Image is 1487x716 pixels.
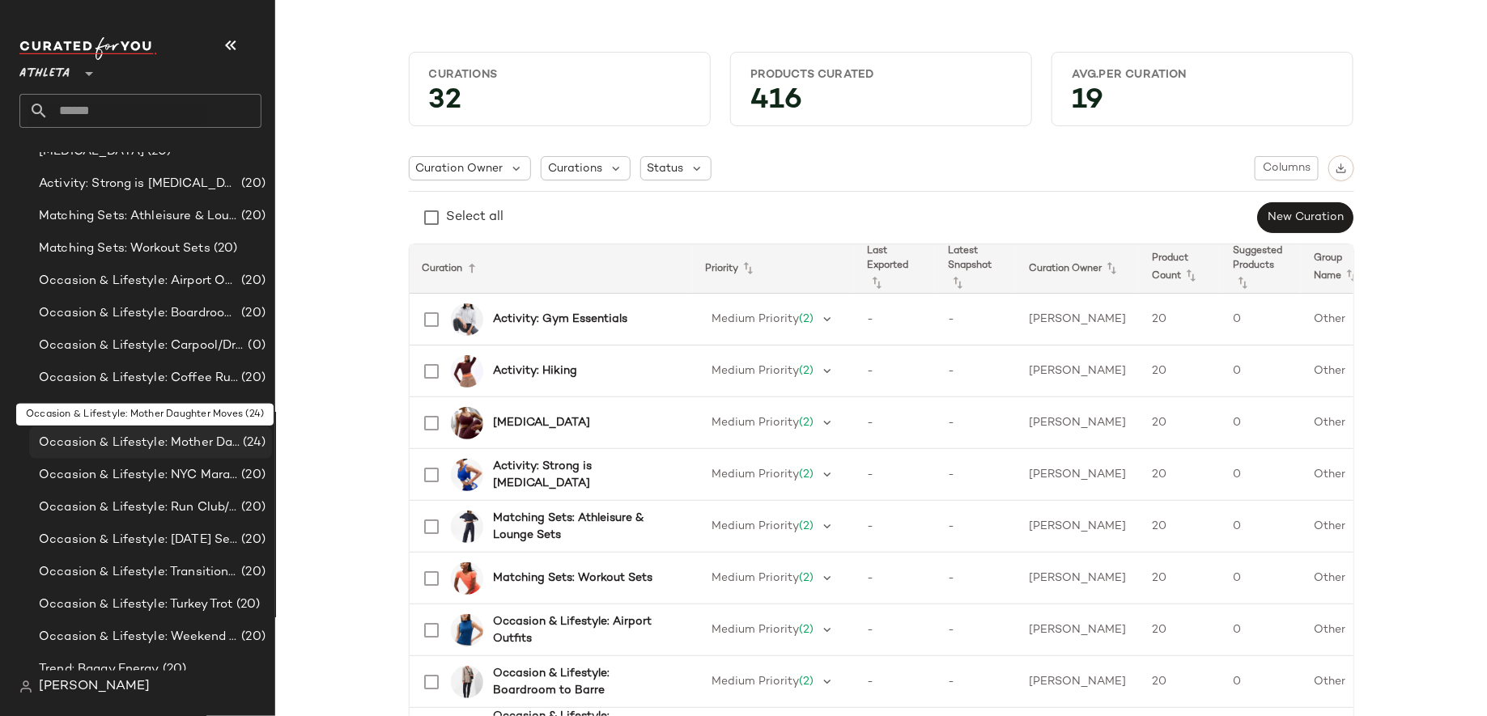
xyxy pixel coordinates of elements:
td: 0 [1220,397,1301,449]
td: - [854,656,935,708]
img: cn60329645.jpg [451,614,483,646]
span: Occasion & Lifestyle: Boardroom to Barre [39,304,238,323]
span: (20) [238,207,266,226]
b: Activity: Strong is [MEDICAL_DATA] [493,458,673,492]
img: cn59832713.jpg [451,303,483,336]
span: (20) [238,531,266,549]
span: (0) [245,337,266,355]
td: - [854,553,935,604]
td: Other [1301,656,1382,708]
td: 20 [1139,294,1220,345]
td: 20 [1139,501,1220,553]
td: [PERSON_NAME] [1016,345,1139,397]
td: - [854,501,935,553]
span: Medium Priority [712,313,800,325]
span: (2) [800,417,814,429]
td: - [935,501,1016,553]
span: (2) [800,676,814,688]
td: [PERSON_NAME] [1016,656,1139,708]
span: Medium Priority [712,676,800,688]
span: (2) [800,520,814,532]
td: [PERSON_NAME] [1016,604,1139,656]
span: (20) [238,466,266,485]
img: cn59995628.jpg [451,355,483,388]
span: Occasion & Lifestyle: NYC Marathon [39,466,238,485]
span: (20) [238,563,266,582]
b: Matching Sets: Athleisure & Lounge Sets [493,510,673,544]
span: Activity: Strong is [MEDICAL_DATA] [39,175,238,193]
span: Occasion & Lifestyle: Transitional Styles [39,563,238,582]
span: Medium Priority [712,468,800,481]
b: [MEDICAL_DATA] [493,414,590,431]
td: Other [1301,397,1382,449]
td: 20 [1139,656,1220,708]
div: 32 [416,89,703,119]
td: - [935,397,1016,449]
span: (20) [159,660,187,679]
span: Medium Priority [712,572,800,584]
span: (2) [800,313,814,325]
td: Other [1301,345,1382,397]
td: 0 [1220,604,1301,656]
td: - [854,397,935,449]
th: Curation Owner [1016,244,1139,294]
td: Other [1301,604,1382,656]
span: Occasion & Lifestyle: Game Day [39,401,234,420]
td: Other [1301,553,1382,604]
span: Athleta [19,55,70,84]
td: - [935,656,1016,708]
img: cn59486448.jpg [451,459,483,491]
td: [PERSON_NAME] [1016,449,1139,501]
img: cn59799875.jpg [451,562,483,595]
span: (20) [210,239,238,258]
span: (2) [800,468,814,481]
img: cn60323414.jpg [451,407,483,439]
th: Latest Snapshot [935,244,1016,294]
td: 0 [1220,294,1301,345]
span: (20) [238,304,266,323]
span: Matching Sets: Athleisure & Lounge Sets [39,207,238,226]
td: [PERSON_NAME] [1016,553,1139,604]
span: Matching Sets: Workout Sets [39,239,210,258]
td: 0 [1220,345,1301,397]
span: (24) [240,434,266,452]
span: Medium Priority [712,624,800,636]
div: 416 [737,89,1025,119]
span: Trend: Baggy Energy [39,660,159,679]
th: Curation [410,244,693,294]
td: 20 [1139,397,1220,449]
span: (20) [233,595,261,614]
th: Suggested Products [1220,244,1301,294]
span: (20) [238,272,266,290]
img: svg%3e [19,680,32,693]
span: Occasion & Lifestyle: Run Club/RunTok Faves [39,498,238,517]
span: Curations [548,160,602,177]
b: Matching Sets: Workout Sets [493,570,652,587]
td: [PERSON_NAME] [1016,294,1139,345]
span: Occasion & Lifestyle: Coffee Run [39,369,238,388]
div: Select all [447,208,504,227]
td: - [854,294,935,345]
b: Occasion & Lifestyle: Airport Outfits [493,613,673,647]
span: Occasion & Lifestyle: Weekend Wellness Getaway [39,628,238,646]
th: Last Exported [854,244,935,294]
td: - [854,449,935,501]
td: - [854,345,935,397]
b: Activity: Gym Essentials [493,311,627,328]
span: (20) [238,175,266,193]
td: Other [1301,501,1382,553]
span: Curation Owner [416,160,503,177]
button: New Curation [1257,202,1353,233]
span: [PERSON_NAME] [39,677,150,697]
span: Medium Priority [712,520,800,532]
button: Columns [1255,156,1318,180]
td: - [935,553,1016,604]
b: Occasion & Lifestyle: Boardroom to Barre [493,665,673,699]
td: - [935,604,1016,656]
td: [PERSON_NAME] [1016,397,1139,449]
td: - [935,294,1016,345]
td: 20 [1139,449,1220,501]
span: (2) [800,624,814,636]
div: Curations [429,67,690,83]
b: Activity: Hiking [493,362,577,379]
